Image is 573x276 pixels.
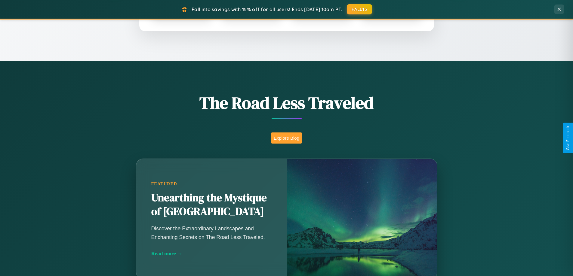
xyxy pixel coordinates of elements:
span: Fall into savings with 15% off for all users! Ends [DATE] 10am PT. [192,6,342,12]
button: FALL15 [347,4,372,14]
div: Read more → [151,250,272,257]
p: Discover the Extraordinary Landscapes and Enchanting Secrets on The Road Less Traveled. [151,224,272,241]
div: Give Feedback [566,126,570,150]
h2: Unearthing the Mystique of [GEOGRAPHIC_DATA] [151,191,272,219]
button: Explore Blog [271,132,302,144]
h1: The Road Less Traveled [106,91,467,114]
div: Featured [151,181,272,187]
